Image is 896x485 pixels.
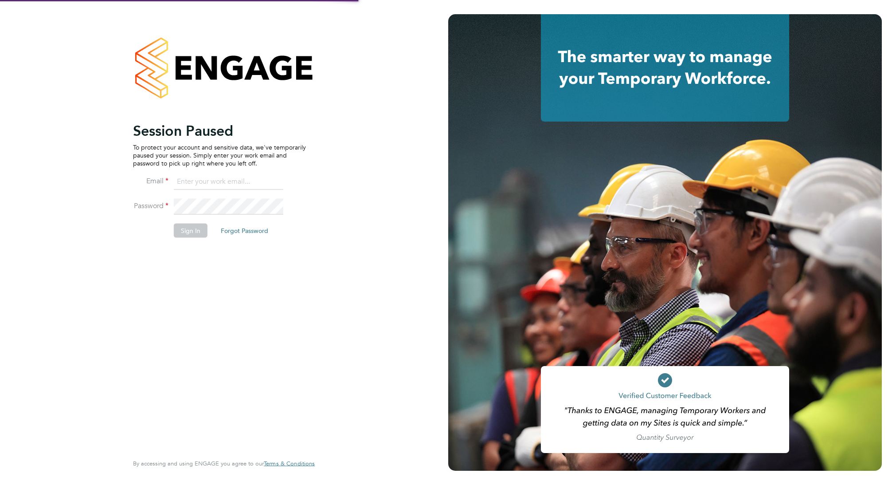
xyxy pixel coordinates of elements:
[174,174,283,190] input: Enter your work email...
[264,460,315,467] a: Terms & Conditions
[133,460,315,467] span: By accessing and using ENGAGE you agree to our
[214,223,275,237] button: Forgot Password
[174,223,207,237] button: Sign In
[133,143,306,167] p: To protect your account and sensitive data, we've temporarily paused your session. Simply enter y...
[133,176,168,185] label: Email
[133,122,306,139] h2: Session Paused
[133,201,168,210] label: Password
